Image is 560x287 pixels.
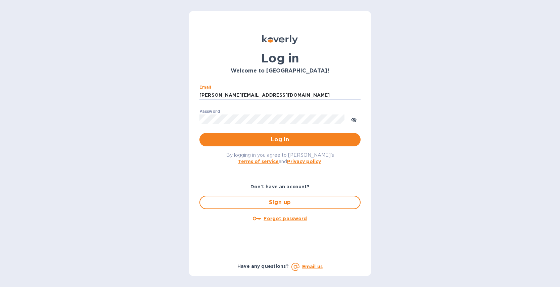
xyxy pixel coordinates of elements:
[199,109,220,113] label: Password
[347,112,361,126] button: toggle password visibility
[226,152,334,164] span: By logging in you agree to [PERSON_NAME]'s and .
[199,90,361,100] input: Enter email address
[199,196,361,209] button: Sign up
[262,35,298,44] img: Koverly
[199,51,361,65] h1: Log in
[199,68,361,74] h3: Welcome to [GEOGRAPHIC_DATA]!
[205,136,355,144] span: Log in
[264,216,307,221] u: Forgot password
[237,264,289,269] b: Have any questions?
[205,198,355,206] span: Sign up
[250,184,310,189] b: Don't have an account?
[199,85,211,89] label: Email
[287,159,321,164] a: Privacy policy
[302,264,323,269] a: Email us
[199,133,361,146] button: Log in
[238,159,279,164] a: Terms of service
